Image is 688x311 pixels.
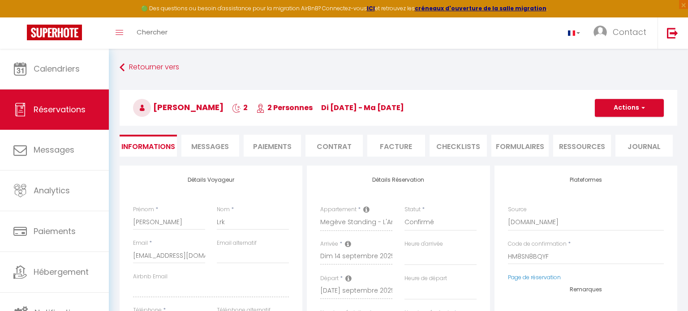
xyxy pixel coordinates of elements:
[133,102,224,113] span: [PERSON_NAME]
[595,99,664,117] button: Actions
[404,274,447,283] label: Heure de départ
[34,104,86,115] span: Réservations
[133,205,154,214] label: Prénom
[256,102,313,113] span: 2 Personnes
[367,4,375,12] a: ICI
[415,4,546,12] a: créneaux d'ouverture de la salle migration
[34,63,80,74] span: Calendriers
[320,240,338,248] label: Arrivée
[34,185,70,196] span: Analytics
[508,286,664,293] h4: Remarques
[593,26,607,39] img: ...
[27,25,82,40] img: Super Booking
[613,26,646,38] span: Contact
[367,135,425,157] li: Facture
[305,135,363,157] li: Contrat
[553,135,611,157] li: Ressources
[667,27,678,38] img: logout
[430,135,487,157] li: CHECKLISTS
[133,273,168,281] label: Airbnb Email
[130,17,174,49] a: Chercher
[587,17,658,49] a: ... Contact
[34,144,74,155] span: Messages
[120,135,177,157] li: Informations
[34,266,89,277] span: Hébergement
[34,226,76,237] span: Paiements
[320,274,339,283] label: Départ
[133,239,148,247] label: Email
[320,205,357,214] label: Appartement
[137,27,168,37] span: Chercher
[508,273,561,281] a: Page de réservation
[244,135,301,157] li: Paiements
[615,135,673,157] li: Journal
[404,205,421,214] label: Statut
[404,240,443,248] label: Heure d'arrivée
[191,141,229,152] span: Messages
[508,205,527,214] label: Source
[133,177,289,183] h4: Détails Voyageur
[120,60,677,76] a: Retourner vers
[232,102,248,113] span: 2
[217,239,257,247] label: Email alternatif
[491,135,549,157] li: FORMULAIRES
[217,205,230,214] label: Nom
[320,177,476,183] h4: Détails Réservation
[508,240,567,248] label: Code de confirmation
[321,102,404,113] span: di [DATE] - ma [DATE]
[508,177,664,183] h4: Plateformes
